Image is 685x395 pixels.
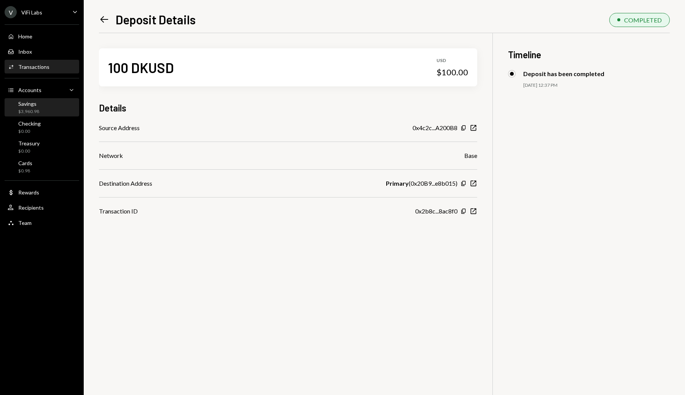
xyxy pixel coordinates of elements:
div: Destination Address [99,179,152,188]
div: Savings [18,100,39,107]
div: Deposit has been completed [523,70,604,77]
div: Home [18,33,32,40]
div: 0x2b8c...8ac8f0 [415,207,457,216]
div: 100 DKUSD [108,59,174,76]
div: V [5,6,17,18]
a: Inbox [5,45,79,58]
div: 0x4c2c...A200B8 [413,123,457,132]
div: ( 0x20B9...e8b015 ) [386,179,457,188]
div: Accounts [18,87,41,93]
div: Inbox [18,48,32,55]
div: Transaction ID [99,207,138,216]
div: $0.00 [18,148,40,154]
div: Treasury [18,140,40,147]
div: ViFi Labs [21,9,42,16]
div: Recipients [18,204,44,211]
a: Rewards [5,185,79,199]
b: Primary [386,179,409,188]
a: Accounts [5,83,79,97]
h1: Deposit Details [116,12,196,27]
a: Team [5,216,79,229]
div: $0.00 [18,128,41,135]
div: Network [99,151,123,160]
div: Team [18,220,32,226]
a: Home [5,29,79,43]
a: Checking$0.00 [5,118,79,136]
h3: Details [99,102,126,114]
h3: Timeline [508,48,670,61]
div: Source Address [99,123,140,132]
div: [DATE] 12:37 PM [523,82,670,89]
div: USD [436,57,468,64]
div: $3,960.98 [18,108,39,115]
div: Checking [18,120,41,127]
a: Treasury$0.00 [5,138,79,156]
div: $100.00 [436,67,468,78]
a: Recipients [5,201,79,214]
div: Transactions [18,64,49,70]
div: COMPLETED [624,16,662,24]
div: Rewards [18,189,39,196]
div: $0.98 [18,168,32,174]
div: Cards [18,160,32,166]
a: Transactions [5,60,79,73]
a: Cards$0.98 [5,158,79,176]
div: Base [464,151,477,160]
a: Savings$3,960.98 [5,98,79,116]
